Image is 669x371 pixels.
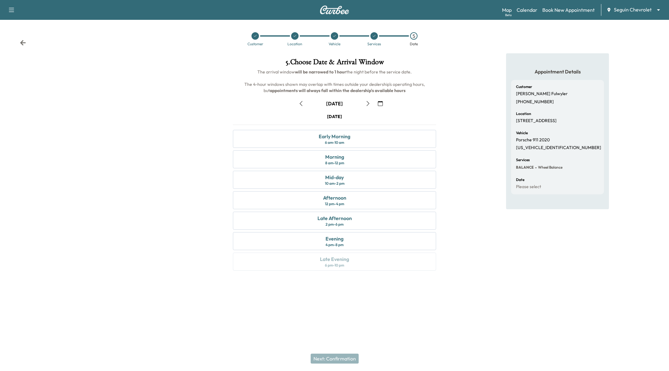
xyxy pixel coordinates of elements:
[516,178,524,182] h6: Date
[325,161,344,166] div: 8 am - 12 pm
[326,242,343,247] div: 4 pm - 8 pm
[516,85,532,89] h6: Customer
[516,131,528,135] h6: Vehicle
[516,145,601,151] p: [US_VEHICLE_IDENTIFICATION_NUMBER]
[329,42,340,46] div: Vehicle
[287,42,302,46] div: Location
[367,42,381,46] div: Services
[517,6,537,14] a: Calendar
[325,181,344,186] div: 10 am - 2 pm
[516,91,568,97] p: [PERSON_NAME] Fulwyler
[516,165,534,170] span: BALANCE
[542,6,595,14] a: Book New Appointment
[327,113,342,120] div: [DATE]
[614,6,652,13] span: Seguin Chevrolet
[534,164,537,170] span: -
[516,112,531,116] h6: Location
[516,184,541,190] p: Please select
[410,42,418,46] div: Date
[270,88,405,93] b: appointments will always fall within the dealership's available hours
[244,69,426,93] span: The arrival window the night before the service date. The 4-hour windows shown may overlap with t...
[537,165,562,170] span: Wheel Balance
[295,69,346,75] b: will be narrowed to 1 hour
[319,133,350,140] div: Early Morning
[410,32,418,40] div: 5
[326,235,343,242] div: Evening
[502,6,512,14] a: MapBeta
[326,100,343,107] div: [DATE]
[511,68,604,75] h5: Appointment Details
[516,118,557,124] p: [STREET_ADDRESS]
[247,42,263,46] div: Customer
[228,58,441,69] h1: 5 . Choose Date & Arrival Window
[516,158,530,162] h6: Services
[325,174,344,181] div: Mid-day
[505,13,512,17] div: Beta
[323,194,346,201] div: Afternoon
[516,99,554,105] p: [PHONE_NUMBER]
[325,140,344,145] div: 6 am - 10 am
[326,222,343,227] div: 2 pm - 6 pm
[317,214,352,222] div: Late Afternoon
[20,40,26,46] div: Back
[320,6,349,14] img: Curbee Logo
[325,153,344,161] div: Morning
[325,201,344,206] div: 12 pm - 4 pm
[516,137,550,143] p: Porsche 911 2020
